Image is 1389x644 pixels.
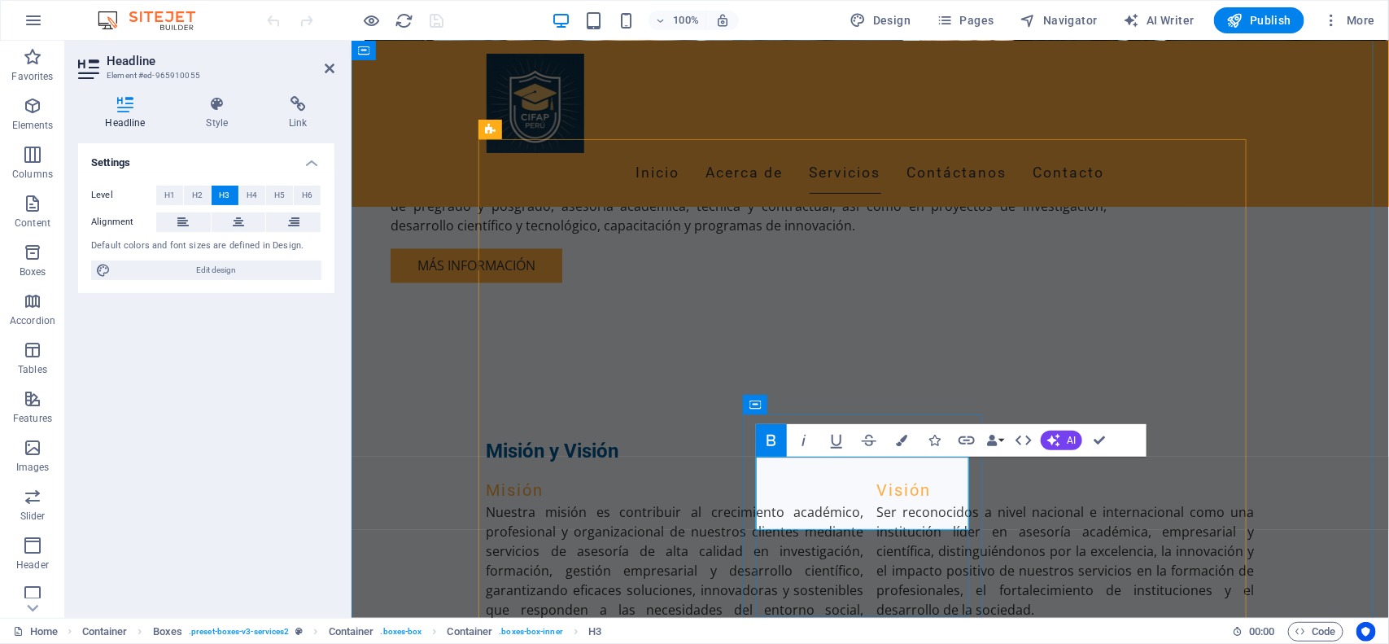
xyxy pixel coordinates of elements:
span: Publish [1227,12,1291,28]
button: AI [1041,431,1082,450]
span: Pages [937,12,994,28]
p: Features [13,412,52,425]
span: . boxes-box [381,622,422,642]
button: 100% [649,11,706,30]
button: H4 [239,186,266,205]
label: Level [91,186,156,205]
span: Navigator [1020,12,1098,28]
button: Link [951,424,982,457]
button: More [1317,7,1382,33]
h4: Headline [78,96,179,130]
p: Columns [12,168,53,181]
span: H5 [274,186,285,205]
p: Images [16,461,50,474]
nav: breadcrumb [82,622,602,642]
p: Content [15,217,50,230]
span: 00 00 [1249,622,1274,642]
p: Tables [18,363,47,376]
p: Favorites [11,70,53,83]
span: H2 [192,186,203,205]
div: Design (Ctrl+Alt+Y) [844,7,918,33]
span: H1 [164,186,175,205]
button: Design [844,7,918,33]
h4: Style [179,96,262,130]
span: H6 [302,186,312,205]
button: Navigator [1014,7,1104,33]
span: Click to select. Double-click to edit [448,622,493,642]
span: Edit design [116,261,317,280]
button: H5 [266,186,293,205]
i: Reload page [395,11,414,30]
h4: Link [262,96,334,130]
span: . preset-boxes-v3-services2 [189,622,289,642]
span: Click to select. Double-click to edit [329,622,374,642]
button: Strikethrough [854,424,885,457]
h4: Settings [78,143,334,173]
span: Design [850,12,911,28]
div: Default colors and font sizes are defined in Design. [91,239,321,253]
p: Elements [12,119,54,132]
button: Underline (Ctrl+U) [821,424,852,457]
button: Pages [930,7,1000,33]
span: AI Writer [1124,12,1195,28]
button: H1 [156,186,183,205]
button: Usercentrics [1356,622,1376,642]
button: H3 [212,186,238,205]
span: More [1324,12,1375,28]
span: H4 [247,186,257,205]
span: Click to select. Double-click to edit [82,622,128,642]
span: Click to select. Double-click to edit [588,622,601,642]
h6: 100% [673,11,699,30]
i: On resize automatically adjust zoom level to fit chosen device. [715,13,730,28]
i: This element is a customizable preset [295,627,303,636]
button: Edit design [91,261,321,280]
img: Editor Logo [94,11,216,30]
h2: Headline [107,54,334,68]
span: H3 [220,186,230,205]
span: Click to select. Double-click to edit [153,622,182,642]
button: Icons [919,424,950,457]
button: H6 [294,186,321,205]
span: Code [1295,622,1336,642]
button: AI Writer [1117,7,1201,33]
button: Code [1288,622,1343,642]
label: Alignment [91,212,156,232]
p: Slider [20,510,46,523]
p: Accordion [10,314,55,327]
button: HTML [1008,424,1039,457]
h3: Element #ed-965910055 [107,68,302,83]
button: Data Bindings [984,424,1007,457]
button: Confirm (Ctrl+⏎) [1084,424,1115,457]
a: Click to cancel selection. Double-click to open Pages [13,622,58,642]
button: Publish [1214,7,1304,33]
button: H2 [184,186,211,205]
h6: Session time [1232,622,1275,642]
span: : [1260,625,1263,637]
p: Boxes [20,265,46,278]
span: AI [1067,436,1076,445]
button: Italic (Ctrl+I) [788,424,819,457]
button: reload [395,11,414,30]
button: Click here to leave preview mode and continue editing [362,11,382,30]
p: Header [16,559,49,572]
button: Bold (Ctrl+B) [756,424,787,457]
button: Colors [886,424,917,457]
span: . boxes-box-inner [499,622,563,642]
